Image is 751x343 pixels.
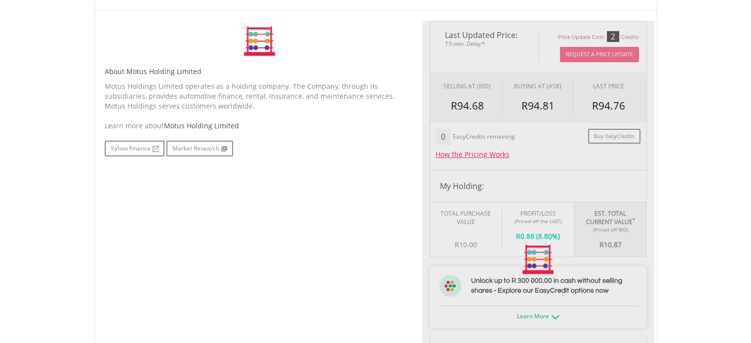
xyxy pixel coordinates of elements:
p: Motus Holdings Limited operates as a holding company. The Company, through its subsidiaries, prov... [105,81,415,111]
div: Learn more about [105,121,415,131]
a: Market Research [166,141,233,156]
h5: About Motus Holding Limited [105,67,415,76]
a: Yahoo Finance [105,141,164,156]
span: Motus Holding Limited [164,121,239,130]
